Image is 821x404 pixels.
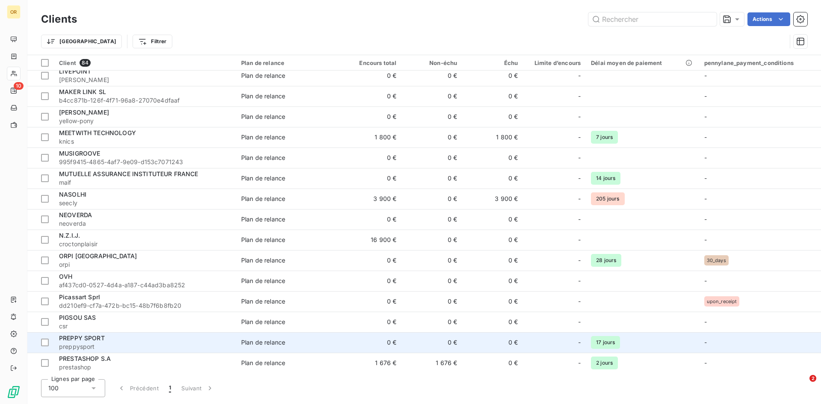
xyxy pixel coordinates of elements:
a: 10 [7,84,20,97]
span: b4cc871b-126f-4f71-96a8-27070e4dfaaf [59,96,231,105]
span: NEOVERDA [59,211,92,218]
div: Plan de relance [241,236,285,244]
span: 2 jours [591,357,618,369]
iframe: Intercom live chat [792,375,812,395]
td: 16 900 € [341,230,402,250]
span: - [578,112,581,121]
span: - [578,297,581,306]
span: - [578,195,581,203]
span: 205 jours [591,192,624,205]
div: Plan de relance [241,256,285,265]
span: - [704,236,707,243]
td: 0 € [341,147,402,168]
td: 0 € [402,106,462,127]
td: 0 € [462,65,523,86]
h3: Clients [41,12,77,27]
td: 0 € [462,353,523,373]
td: 0 € [341,312,402,332]
span: 100 [48,384,59,392]
td: 0 € [462,209,523,230]
span: upon_receipt [707,299,737,304]
td: 0 € [402,86,462,106]
span: - [704,174,707,182]
td: 0 € [462,106,523,127]
td: 0 € [341,65,402,86]
div: OR [7,5,21,19]
td: 0 € [341,168,402,189]
span: seecly [59,199,231,207]
div: Limite d’encours [528,59,581,66]
span: 2 [809,375,816,382]
td: 0 € [462,86,523,106]
td: 0 € [341,250,402,271]
span: 17 jours [591,336,620,349]
span: - [578,215,581,224]
span: [PERSON_NAME] [59,76,231,84]
span: croctonplaisir [59,240,231,248]
span: - [704,318,707,325]
span: PRESTASHOP S.A [59,355,111,362]
span: preppysport [59,342,231,351]
span: OVH [59,273,72,280]
div: Plan de relance [241,215,285,224]
span: 84 [80,59,91,67]
div: Plan de relance [241,133,285,142]
td: 0 € [341,86,402,106]
span: ORPI [GEOGRAPHIC_DATA] [59,252,137,260]
td: 0 € [402,168,462,189]
span: 14 jours [591,172,620,185]
td: 1 676 € [402,353,462,373]
span: 30_days [707,258,726,263]
td: 1 800 € [341,127,402,147]
span: maif [59,178,231,187]
button: Actions [747,12,790,26]
td: 1 676 € [341,353,402,373]
td: 0 € [462,271,523,291]
span: - [578,236,581,244]
div: Échu [467,59,518,66]
div: Plan de relance [241,153,285,162]
span: MUTUELLE ASSURANCE INSTITUTEUR FRANCE [59,170,198,177]
div: Plan de relance [241,277,285,285]
span: yellow-pony [59,117,231,125]
td: 3 900 € [341,189,402,209]
span: LIVEPOINT [59,68,91,75]
td: 0 € [402,189,462,209]
td: 0 € [462,332,523,353]
span: - [578,277,581,285]
span: - [578,92,581,100]
span: - [704,72,707,79]
span: 1 [169,384,171,392]
div: Plan de relance [241,71,285,80]
input: Rechercher [588,12,717,26]
td: 3 900 € [462,189,523,209]
button: Précédent [112,379,164,397]
td: 0 € [402,312,462,332]
td: 0 € [341,271,402,291]
td: 0 € [341,332,402,353]
td: 0 € [462,168,523,189]
td: 1 800 € [462,127,523,147]
td: 0 € [462,291,523,312]
td: 0 € [402,250,462,271]
span: - [704,277,707,284]
span: - [578,71,581,80]
td: 0 € [402,271,462,291]
div: Plan de relance [241,112,285,121]
span: MUSIGROOVE [59,150,100,157]
span: - [704,154,707,161]
span: PREPPY SPORT [59,334,105,342]
span: knics [59,137,231,146]
div: Plan de relance [241,297,285,306]
div: Plan de relance [241,359,285,367]
div: Plan de relance [241,338,285,347]
div: pennylane_payment_conditions [704,59,816,66]
td: 0 € [402,127,462,147]
span: neoverda [59,219,231,228]
span: - [704,339,707,346]
button: Filtrer [133,35,172,48]
span: - [704,92,707,100]
span: dd210ef9-cf7a-472b-bc15-48b7f6b8fb20 [59,301,231,310]
span: [PERSON_NAME] [59,109,109,116]
button: Suivant [176,379,219,397]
